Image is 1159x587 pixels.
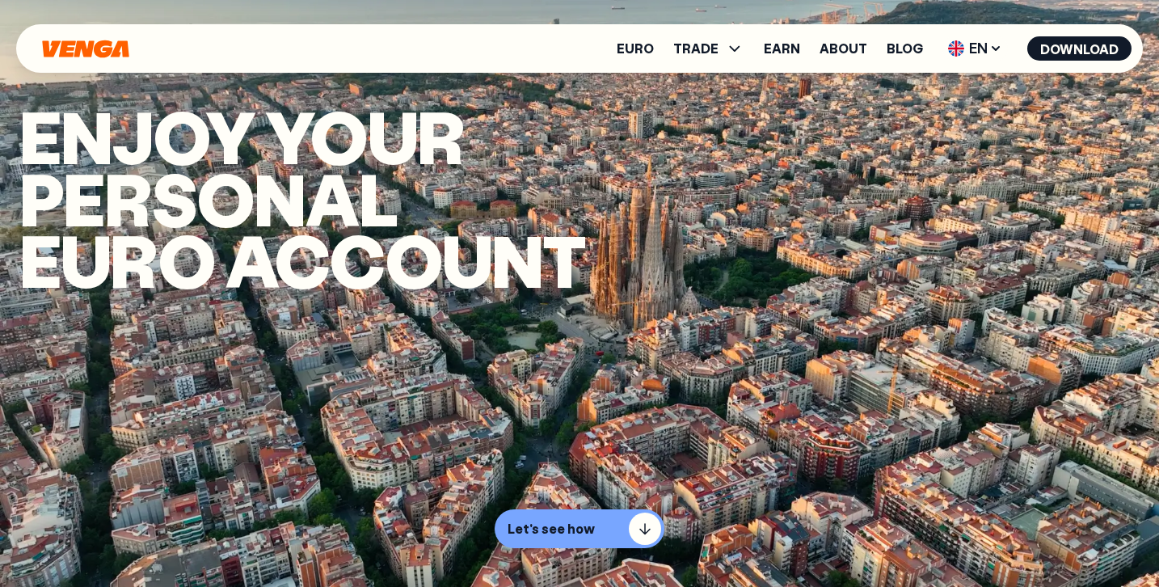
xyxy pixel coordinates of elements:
a: Euro [617,42,654,55]
h1: Enjoy your PERSONAL euro account [19,105,706,291]
a: Blog [887,42,923,55]
svg: Home [40,40,131,58]
span: EN [942,36,1008,61]
a: Earn [764,42,800,55]
a: About [820,42,867,55]
button: Download [1027,36,1132,61]
p: Let's see how [508,521,595,537]
img: flag-uk [948,40,964,57]
span: TRADE [673,39,744,58]
span: TRADE [673,42,719,55]
button: Let's see how [495,509,664,548]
